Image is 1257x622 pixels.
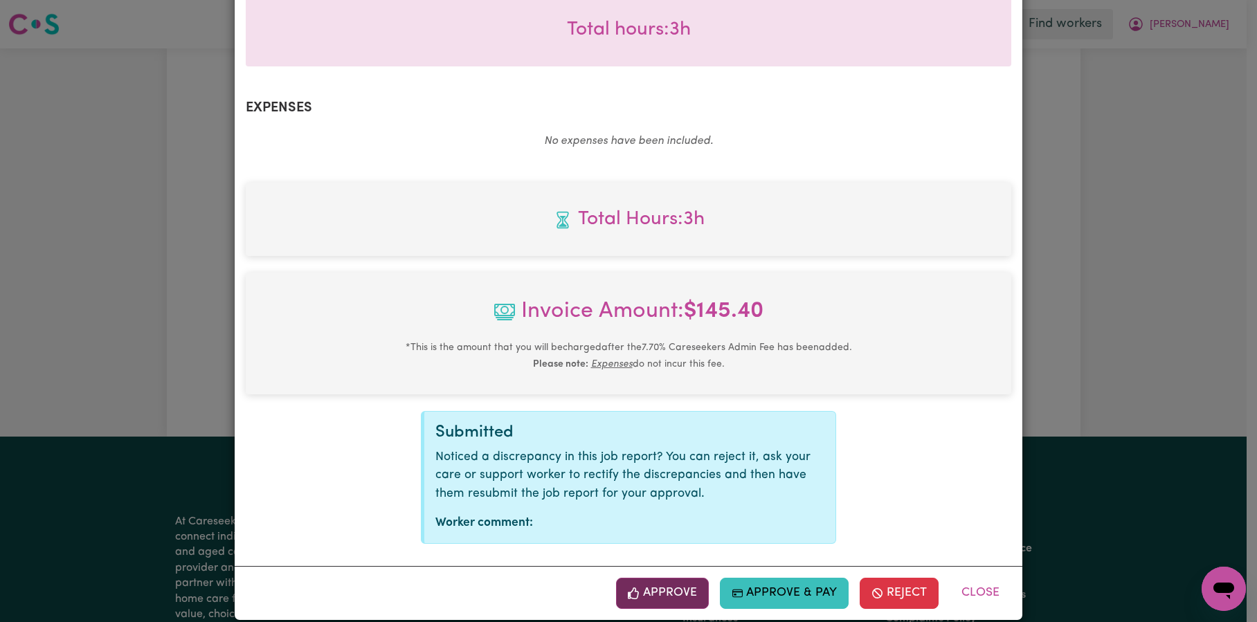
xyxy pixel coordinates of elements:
b: $ 145.40 [684,300,763,322]
strong: Worker comment: [435,517,533,529]
u: Expenses [591,359,633,369]
span: Total hours worked: 3 hours [567,20,691,39]
em: No expenses have been included. [544,136,713,147]
small: This is the amount that you will be charged after the 7.70 % Careseekers Admin Fee has been added... [406,342,852,369]
span: Submitted [435,424,514,441]
span: Invoice Amount: [257,295,1000,339]
p: Noticed a discrepancy in this job report? You can reject it, ask your care or support worker to r... [435,448,824,503]
h2: Expenses [246,100,1011,116]
button: Approve & Pay [720,578,849,608]
button: Close [950,578,1011,608]
button: Reject [860,578,939,608]
button: Approve [616,578,709,608]
span: Total hours worked: 3 hours [257,205,1000,234]
iframe: Button to launch messaging window [1202,567,1246,611]
b: Please note: [533,359,588,369]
